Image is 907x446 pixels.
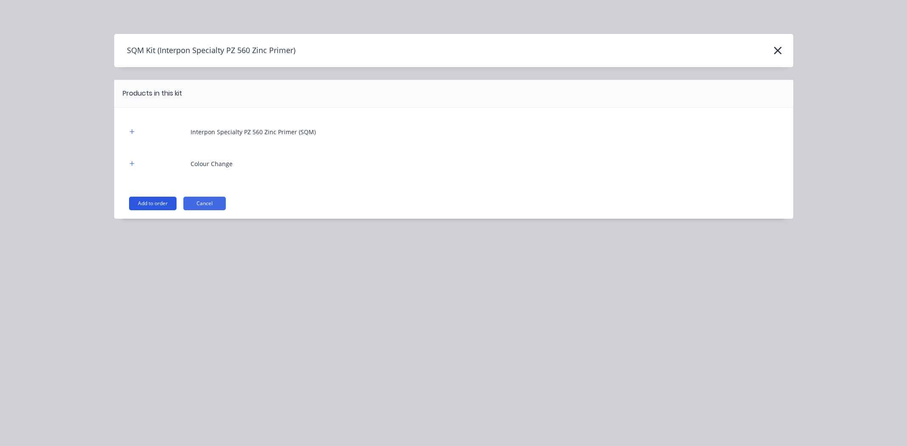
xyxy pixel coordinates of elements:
[191,159,233,168] div: Colour Change
[129,197,177,210] button: Add to order
[191,127,316,136] div: Interpon Specialty PZ 560 Zinc Primer (SQM)
[123,88,182,99] div: Products in this kit
[183,197,226,210] button: Cancel
[114,42,295,59] h4: SQM Kit (Interpon Specialty PZ 560 Zinc Primer)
